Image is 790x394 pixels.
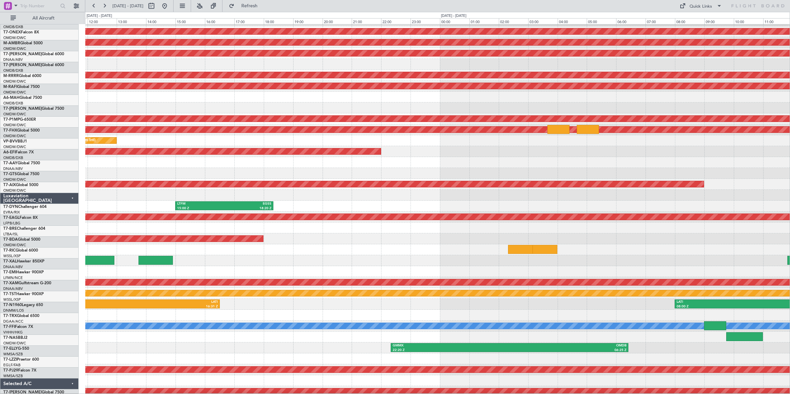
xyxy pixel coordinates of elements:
[3,79,26,84] a: OMDW/DWC
[3,172,17,176] span: T7-GTS
[112,3,143,9] span: [DATE] - [DATE]
[3,210,20,215] a: EVRA/RIX
[3,96,42,100] a: A6-MAHGlobal 7500
[3,275,23,280] a: LFMN/NCE
[3,112,26,117] a: OMDW/DWC
[3,41,43,45] a: M-AMBRGlobal 5000
[499,18,528,24] div: 02:00
[3,161,18,165] span: T7-AAY
[3,46,26,51] a: OMDW/DWC
[587,18,616,24] div: 05:00
[53,304,136,309] div: 10:46 Z
[3,325,15,329] span: T7-FFI
[3,74,41,78] a: M-RRRRGlobal 6000
[3,292,16,296] span: T7-TST
[53,300,136,304] div: DNMM
[3,57,23,62] a: DNAA/ABV
[3,155,23,160] a: OMDB/DXB
[3,363,20,368] a: EGLF/FAB
[3,243,26,248] a: OMDW/DWC
[528,18,558,24] div: 03:00
[3,270,16,274] span: T7-EMI
[3,52,64,56] a: T7-[PERSON_NAME]Global 6000
[558,18,587,24] div: 04:00
[3,35,26,40] a: OMDW/DWC
[3,221,20,226] a: LFPB/LBG
[3,281,19,285] span: T7-XAM
[734,18,763,24] div: 10:00
[3,238,18,242] span: T7-BDA
[3,308,24,313] a: DNMM/LOS
[381,18,411,24] div: 22:00
[3,369,36,373] a: T7-PJ29Falcon 7X
[3,118,36,122] a: T7-P1MPG-650ER
[3,85,17,89] span: M-RAFI
[3,177,26,182] a: OMDW/DWC
[3,74,19,78] span: M-RRRR
[3,249,38,253] a: T7-RICGlobal 6000
[3,183,16,187] span: T7-AIX
[177,206,224,211] div: 15:00 Z
[3,101,23,106] a: OMDB/DXB
[3,303,43,307] a: T7-N1960Legacy 650
[3,150,16,154] span: A6-EFI
[676,1,725,11] button: Quick Links
[393,348,509,353] div: 22:20 Z
[3,216,38,220] a: T7-EAGLFalcon 8X
[177,202,224,206] div: LTFM
[3,319,23,324] a: DGAA/ACC
[3,352,23,357] a: WMSA/SZB
[264,18,293,24] div: 18:00
[3,172,39,176] a: T7-GTSGlobal 7500
[3,129,17,133] span: T7-FHX
[3,96,20,100] span: A6-MAH
[3,52,42,56] span: T7-[PERSON_NAME]
[509,343,626,348] div: OMDB
[3,129,40,133] a: T7-FHXGlobal 5000
[3,358,39,362] a: T7-LZZIPraetor 600
[3,205,47,209] a: T7-DYNChallenger 604
[224,206,271,211] div: 18:20 Z
[323,18,352,24] div: 20:00
[3,286,23,291] a: DNAA/ABV
[3,63,64,67] a: T7-[PERSON_NAME]Global 6000
[3,139,18,143] span: VP-BVV
[3,330,23,335] a: VHHH/HKG
[3,227,17,231] span: T7-BRE
[3,90,26,95] a: OMDW/DWC
[136,304,218,309] div: 16:31 Z
[3,30,21,34] span: T7-ONEX
[3,63,42,67] span: T7-[PERSON_NAME]
[146,18,176,24] div: 14:00
[226,1,265,11] button: Refresh
[616,18,646,24] div: 06:00
[3,264,23,269] a: DNAA/ABV
[411,18,440,24] div: 23:00
[3,254,21,258] a: WSSL/XSP
[3,314,39,318] a: T7-TRXGlobal 6500
[441,13,466,19] div: [DATE] - [DATE]
[3,30,39,34] a: T7-ONEXFalcon 8X
[3,259,17,263] span: T7-XAL
[3,259,44,263] a: T7-XALHawker 850XP
[3,292,44,296] a: T7-TSTHawker 900XP
[293,18,323,24] div: 19:00
[677,300,746,304] div: LATI
[393,343,509,348] div: GMMX
[3,24,23,29] a: OMDB/DXB
[136,300,218,304] div: LATI
[3,183,38,187] a: T7-AIXGlobal 5000
[3,336,27,340] a: T7-NASBBJ2
[117,18,146,24] div: 13:00
[3,150,34,154] a: A6-EFIFalcon 7X
[3,358,17,362] span: T7-LZZI
[20,1,58,11] input: Trip Number
[3,249,16,253] span: T7-RIC
[88,18,117,24] div: 12:00
[3,118,20,122] span: T7-P1MP
[3,161,40,165] a: T7-AAYGlobal 7500
[3,144,26,149] a: OMDW/DWC
[3,205,18,209] span: T7-DYN
[3,325,33,329] a: T7-FFIFalcon 7X
[675,18,704,24] div: 08:00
